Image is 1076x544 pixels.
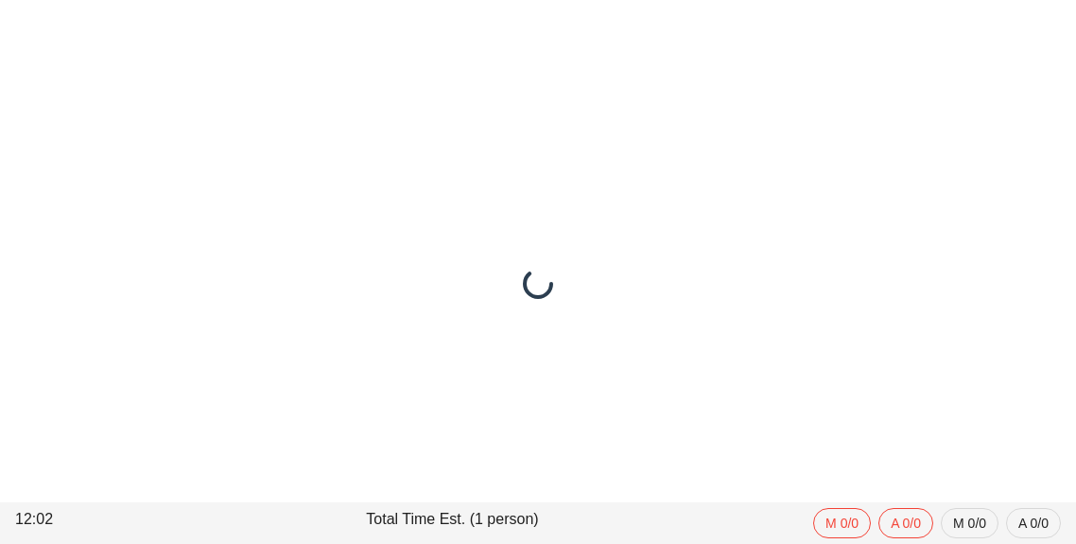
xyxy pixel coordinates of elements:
div: Total Time Est. (1 person) [362,504,713,542]
span: A 0/0 [1018,509,1049,537]
span: M 0/0 [953,509,986,537]
span: M 0/0 [825,509,859,537]
span: A 0/0 [891,509,921,537]
div: 12:02 [11,504,362,542]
